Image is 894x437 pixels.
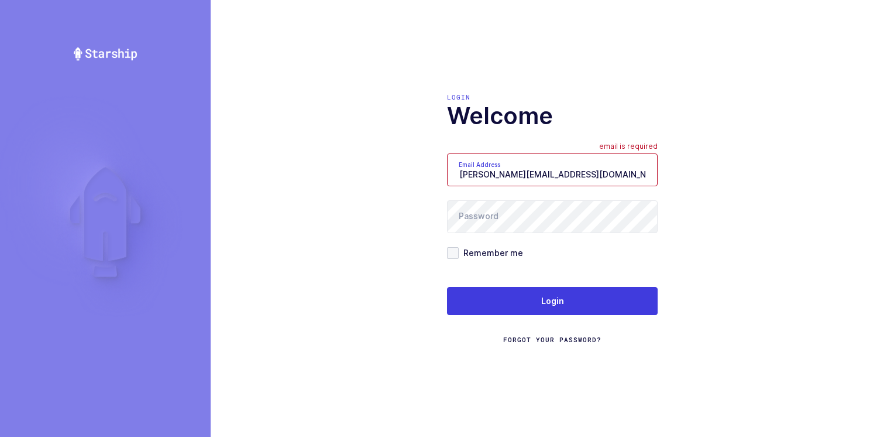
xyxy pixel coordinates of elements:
h1: Welcome [447,102,658,130]
button: Login [447,287,658,315]
div: Login [447,93,658,102]
input: Password [447,200,658,233]
img: Starship [73,47,138,61]
a: Forgot Your Password? [503,335,601,344]
div: email is required [599,142,658,153]
span: Login [541,295,564,307]
input: Email Address [447,153,658,186]
span: Remember me [459,247,523,258]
